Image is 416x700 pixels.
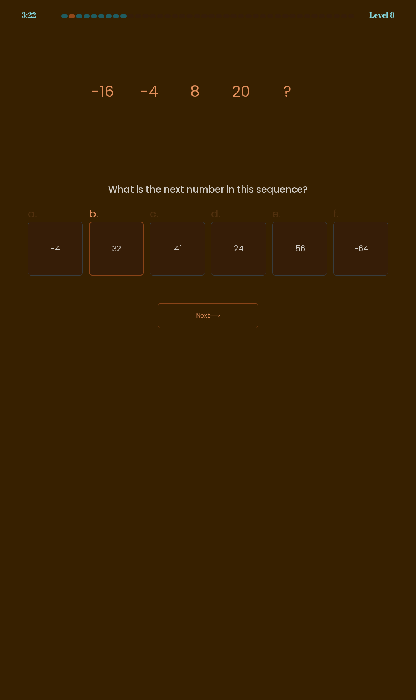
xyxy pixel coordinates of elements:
[32,183,384,197] div: What is the next number in this sequence?
[211,206,220,221] span: d.
[89,206,98,221] span: b.
[158,303,258,328] button: Next
[232,81,250,102] tspan: 20
[272,206,281,221] span: e.
[354,243,368,254] text: -64
[51,243,60,254] text: -4
[22,9,36,21] div: 3:22
[174,243,182,254] text: 41
[234,243,244,254] text: 24
[150,206,158,221] span: c.
[190,81,200,102] tspan: 8
[333,206,339,221] span: f.
[112,243,121,254] text: 32
[140,81,158,102] tspan: -4
[369,9,394,21] div: Level 8
[283,81,292,102] tspan: ?
[28,206,37,221] span: a.
[295,243,305,254] text: 56
[91,81,114,102] tspan: -16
